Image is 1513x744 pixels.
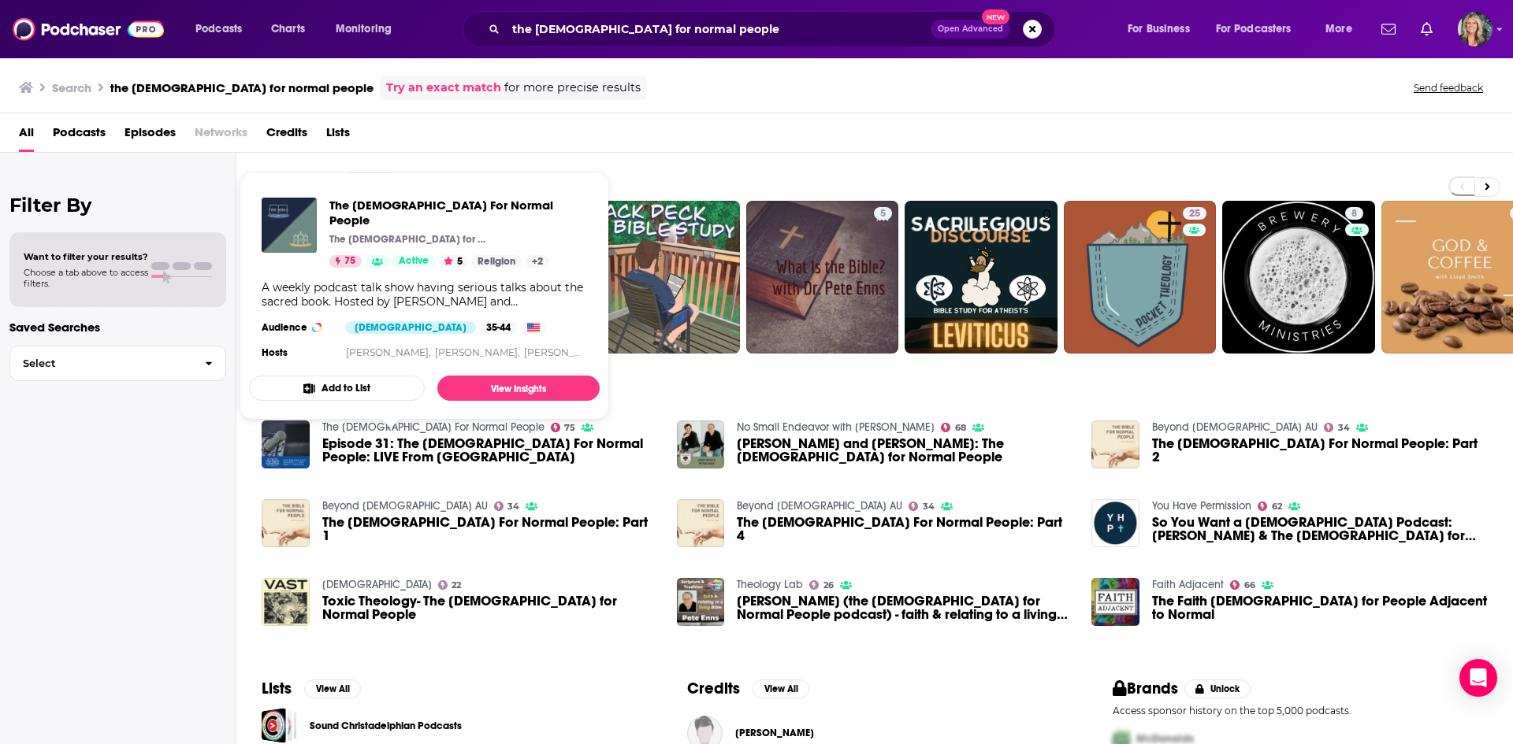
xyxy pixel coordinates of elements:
[325,17,412,42] button: open menu
[1184,679,1251,698] button: Unlock
[737,578,803,591] a: Theology Lab
[1338,424,1350,431] span: 34
[1216,18,1292,40] span: For Podcasters
[982,9,1010,24] span: New
[1189,206,1200,222] span: 25
[1244,582,1255,589] span: 66
[526,255,549,268] a: +2
[1183,207,1206,220] a: 25
[345,321,476,334] div: [DEMOGRAPHIC_DATA]
[304,679,361,698] button: View All
[249,376,425,401] button: Add to List
[435,346,520,358] a: [PERSON_NAME],
[735,727,814,739] span: [PERSON_NAME]
[737,516,1072,542] span: The [DEMOGRAPHIC_DATA] For Normal People: Part 4
[1128,18,1190,40] span: For Business
[1152,594,1488,621] span: The Faith [DEMOGRAPHIC_DATA] for People Adjacent to Normal
[1152,594,1488,621] a: The Faith Bible for People Adjacent to Normal
[1325,18,1352,40] span: More
[941,423,966,432] a: 68
[478,11,1070,47] div: Search podcasts, credits, & more...
[1091,578,1139,626] img: The Faith Bible for People Adjacent to Normal
[494,502,520,511] a: 34
[931,20,1010,39] button: Open AdvancedNew
[938,25,1003,33] span: Open Advanced
[184,17,262,42] button: open menu
[524,346,607,358] a: [PERSON_NAME]
[344,254,355,269] span: 75
[1314,17,1372,42] button: open menu
[737,437,1072,464] a: Pete Enns and Jared Byas: The Bible for Normal People
[322,516,658,542] span: The [DEMOGRAPHIC_DATA] For Normal People: Part 1
[452,582,461,589] span: 22
[1113,705,1488,716] p: Access sponsor history on the top 5,000 podcasts.
[266,120,307,152] a: Credits
[1091,499,1139,547] img: So You Want a Bible Podcast: Jared Byas & The Bible for Normal People (#91)
[1113,679,1178,698] h2: Brands
[746,201,899,353] a: 5
[737,594,1072,621] a: Pete Enns (the Bible for Normal People podcast) - faith & relating to a living Bible
[399,254,429,269] span: Active
[326,120,350,152] span: Lists
[1458,12,1493,46] img: User Profile
[322,594,658,621] a: Toxic Theology- The Bible for Normal People
[506,17,931,42] input: Search podcasts, credits, & more...
[1409,81,1488,94] button: Send feedback
[1152,516,1488,542] a: So You Want a Bible Podcast: Jared Byas & The Bible for Normal People (#91)
[809,580,834,590] a: 26
[687,679,740,698] h2: Credits
[923,503,935,510] span: 34
[1064,201,1217,353] a: 25
[874,207,892,220] a: 5
[322,499,488,513] a: Beyond Church AU
[905,201,1058,353] a: 0
[52,80,91,95] h3: Search
[195,120,247,152] span: Networks
[677,578,725,626] img: Pete Enns (the Bible for Normal People podcast) - faith & relating to a living Bible
[322,437,658,464] a: Episode 31: The Bible For Normal People: LIVE From Penn State University
[13,14,164,44] img: Podchaser - Follow, Share and Rate Podcasts
[1351,206,1357,222] span: 8
[677,420,725,468] a: Pete Enns and Jared Byas: The Bible for Normal People
[310,717,462,735] a: Sound Christadelphian Podcasts
[262,578,310,626] a: Toxic Theology- The Bible for Normal People
[737,499,902,513] a: Beyond Church AU
[1152,578,1224,591] a: Faith Adjacent
[1152,437,1488,464] a: The Bible For Normal People: Part 2
[735,727,814,739] a: Jared Byas
[737,420,935,434] a: No Small Endeavor with Lee C. Camp
[262,499,310,547] a: The Bible For Normal People: Part 1
[262,198,317,253] img: The Bible For Normal People
[437,376,600,401] a: View Insights
[53,120,106,152] a: Podcasts
[1258,502,1282,511] a: 62
[261,17,314,42] a: Charts
[823,582,834,589] span: 26
[1043,207,1051,347] div: 0
[1375,16,1402,43] a: Show notifications dropdown
[1414,16,1439,43] a: Show notifications dropdown
[24,251,148,262] span: Want to filter your results?
[9,194,226,217] h2: Filter By
[955,424,966,431] span: 68
[677,499,725,547] img: The Bible For Normal People: Part 4
[1230,580,1255,590] a: 66
[262,280,587,309] div: A weekly podcast talk show having serious talks about the sacred book. Hosted by [PERSON_NAME] an...
[262,679,292,698] h2: Lists
[1345,207,1363,220] a: 8
[504,79,641,97] span: for more precise results
[439,255,467,268] button: 5
[125,120,176,152] a: Episodes
[271,18,305,40] span: Charts
[19,120,34,152] a: All
[262,679,361,698] a: ListsView All
[9,346,226,381] button: Select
